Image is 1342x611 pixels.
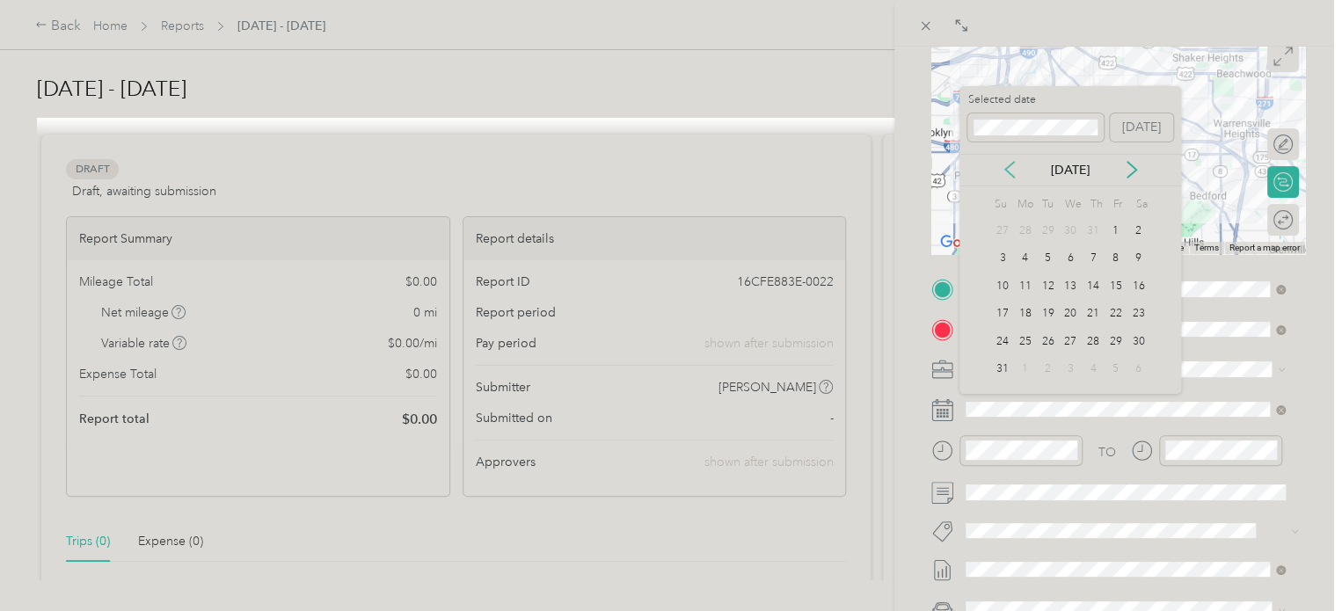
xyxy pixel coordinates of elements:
[1229,243,1300,252] a: Report a map error
[1082,220,1105,242] div: 31
[1105,248,1127,270] div: 8
[1059,303,1082,325] div: 20
[1110,113,1173,142] button: [DATE]
[1105,303,1127,325] div: 22
[1105,275,1127,297] div: 15
[991,359,1014,381] div: 31
[991,303,1014,325] div: 17
[1127,248,1149,270] div: 9
[1105,359,1127,381] div: 5
[1110,193,1127,217] div: Fr
[1127,220,1149,242] div: 2
[1059,359,1082,381] div: 3
[967,92,1104,108] label: Selected date
[1105,220,1127,242] div: 1
[1082,331,1105,353] div: 28
[1061,193,1082,217] div: We
[1105,331,1127,353] div: 29
[1037,275,1060,297] div: 12
[1098,443,1116,462] div: TO
[1082,248,1105,270] div: 7
[1014,193,1033,217] div: Mo
[1059,248,1082,270] div: 6
[1014,275,1037,297] div: 11
[1059,275,1082,297] div: 13
[1014,359,1037,381] div: 1
[1082,275,1105,297] div: 14
[1014,331,1037,353] div: 25
[1082,359,1105,381] div: 4
[1037,359,1060,381] div: 2
[936,231,994,254] a: Open this area in Google Maps (opens a new window)
[1088,193,1105,217] div: Th
[1014,303,1037,325] div: 18
[1082,303,1105,325] div: 21
[936,231,994,254] img: Google
[1194,243,1219,252] a: Terms (opens in new tab)
[991,248,1014,270] div: 3
[991,331,1014,353] div: 24
[1127,331,1149,353] div: 30
[991,220,1014,242] div: 27
[1037,331,1060,353] div: 26
[1039,193,1055,217] div: Tu
[1133,193,1149,217] div: Sa
[991,275,1014,297] div: 10
[1037,248,1060,270] div: 5
[991,193,1008,217] div: Su
[1014,220,1037,242] div: 28
[1059,220,1082,242] div: 30
[1244,513,1342,611] iframe: Everlance-gr Chat Button Frame
[1037,303,1060,325] div: 19
[1059,331,1082,353] div: 27
[1014,248,1037,270] div: 4
[1033,161,1107,179] p: [DATE]
[1127,359,1149,381] div: 6
[1037,220,1060,242] div: 29
[1127,275,1149,297] div: 16
[1127,303,1149,325] div: 23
